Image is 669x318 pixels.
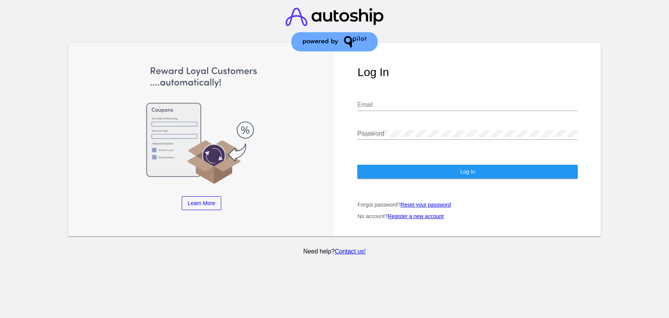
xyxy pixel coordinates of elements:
[357,202,578,208] p: Forgot password?
[188,200,215,206] span: Learn More
[182,196,222,210] a: Learn More
[460,169,475,175] span: Log In
[357,101,578,108] input: Email
[357,66,578,79] h1: Log In
[335,248,366,255] a: Contact us!
[91,66,312,185] img: Apply Coupons Automatically to Scheduled Orders with QPilot
[401,202,451,208] a: Reset your password
[67,248,602,255] p: Need help?
[388,213,444,219] a: Register a new account
[357,213,578,219] p: No account?
[357,165,578,179] button: Log In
